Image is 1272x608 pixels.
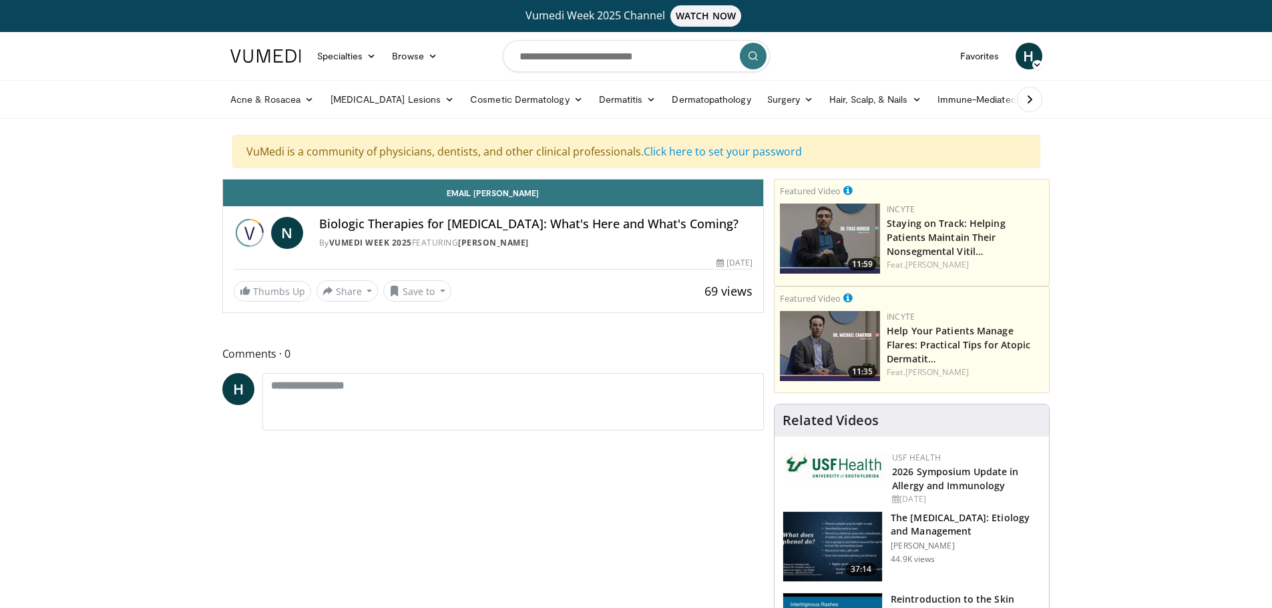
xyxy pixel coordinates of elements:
[952,43,1008,69] a: Favorites
[887,324,1030,365] a: Help Your Patients Manage Flares: Practical Tips for Atopic Dermatit…
[222,345,765,362] span: Comments 0
[848,258,877,270] span: 11:59
[891,554,935,565] p: 44.9K views
[887,217,1006,258] a: Staying on Track: Helping Patients Maintain Their Nonsegmental Vitil…
[670,5,741,27] span: WATCH NOW
[230,49,301,63] img: VuMedi Logo
[780,311,880,381] img: 601112bd-de26-4187-b266-f7c9c3587f14.png.150x105_q85_crop-smart_upscale.jpg
[329,237,412,248] a: Vumedi Week 2025
[704,283,753,299] span: 69 views
[759,86,822,113] a: Surgery
[591,86,664,113] a: Dermatitis
[271,217,303,249] a: N
[785,452,885,481] img: 6ba8804a-8538-4002-95e7-a8f8012d4a11.png.150x105_q85_autocrop_double_scale_upscale_version-0.2.jpg
[664,86,759,113] a: Dermatopathology
[845,563,877,576] span: 37:14
[887,366,1044,378] div: Feat.
[891,541,1041,551] p: [PERSON_NAME]
[234,281,311,302] a: Thumbs Up
[780,204,880,274] img: fe0751a3-754b-4fa7-bfe3-852521745b57.png.150x105_q85_crop-smart_upscale.jpg
[783,511,1041,582] a: 37:14 The [MEDICAL_DATA]: Etiology and Management [PERSON_NAME] 44.9K views
[319,237,753,249] div: By FEATURING
[887,311,915,322] a: Incyte
[783,412,879,428] h4: Related Videos
[887,259,1044,271] div: Feat.
[905,366,969,378] a: [PERSON_NAME]
[780,185,841,197] small: Featured Video
[783,512,882,581] img: c5af237d-e68a-4dd3-8521-77b3daf9ece4.150x105_q85_crop-smart_upscale.jpg
[891,511,1041,538] h3: The [MEDICAL_DATA]: Etiology and Management
[309,43,385,69] a: Specialties
[316,280,379,302] button: Share
[222,86,323,113] a: Acne & Rosacea
[234,217,266,249] img: Vumedi Week 2025
[716,257,753,269] div: [DATE]
[887,204,915,215] a: Incyte
[1016,43,1042,69] a: H
[780,292,841,304] small: Featured Video
[780,311,880,381] a: 11:35
[892,493,1038,505] div: [DATE]
[644,144,802,159] a: Click here to set your password
[929,86,1038,113] a: Immune-Mediated
[780,204,880,274] a: 11:59
[323,86,463,113] a: [MEDICAL_DATA] Lesions
[319,217,753,232] h4: Biologic Therapies for [MEDICAL_DATA]: What's Here and What's Coming?
[223,180,764,206] a: Email [PERSON_NAME]
[892,465,1018,492] a: 2026 Symposium Update in Allergy and Immunology
[232,135,1040,168] div: VuMedi is a community of physicians, dentists, and other clinical professionals.
[905,259,969,270] a: [PERSON_NAME]
[848,366,877,378] span: 11:35
[503,40,770,72] input: Search topics, interventions
[222,373,254,405] a: H
[458,237,529,248] a: [PERSON_NAME]
[384,43,445,69] a: Browse
[383,280,451,302] button: Save to
[232,5,1040,27] a: Vumedi Week 2025 ChannelWATCH NOW
[462,86,590,113] a: Cosmetic Dermatology
[821,86,929,113] a: Hair, Scalp, & Nails
[892,452,941,463] a: USF Health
